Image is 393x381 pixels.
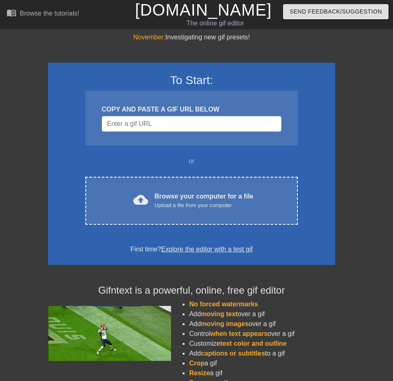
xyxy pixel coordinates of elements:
[161,246,253,253] a: Explore the editor with a test gif
[189,370,210,376] span: Resize
[201,310,238,317] span: moving text
[155,192,254,210] div: Browse your computer for a file
[7,8,79,21] a: Browse the tutorials!
[20,10,79,17] div: Browse the tutorials!
[69,156,314,166] div: or
[48,285,335,297] h4: Gifntext is a powerful, online, free gif editor
[133,34,165,41] span: November:
[102,105,281,114] div: COPY AND PASTE A GIF URL BELOW
[201,350,265,357] span: captions or subtitles
[102,116,281,132] input: Username
[189,329,335,339] li: Control over a gif
[59,73,324,87] h3: To Start:
[283,4,388,19] button: Send Feedback/Suggestion
[135,1,272,19] a: [DOMAIN_NAME]
[189,309,335,319] li: Add over a gif
[7,8,16,18] span: menu_book
[189,339,335,349] li: Customize
[201,320,249,327] span: moving images
[135,18,295,28] div: The online gif editor
[189,368,335,378] li: a gif
[189,349,335,358] li: Add to a gif
[133,192,148,207] span: cloud_upload
[220,340,287,347] span: text color and outline
[48,306,171,361] img: football_small.gif
[210,330,268,337] span: when text appears
[290,7,382,17] span: Send Feedback/Suggestion
[189,360,204,367] span: Crop
[189,301,258,308] span: No forced watermarks
[189,319,335,329] li: Add over a gif
[189,358,335,368] li: a gif
[59,244,324,254] div: First time?
[155,201,254,210] div: Upload a file from your computer
[48,32,335,42] div: Investigating new gif presets!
